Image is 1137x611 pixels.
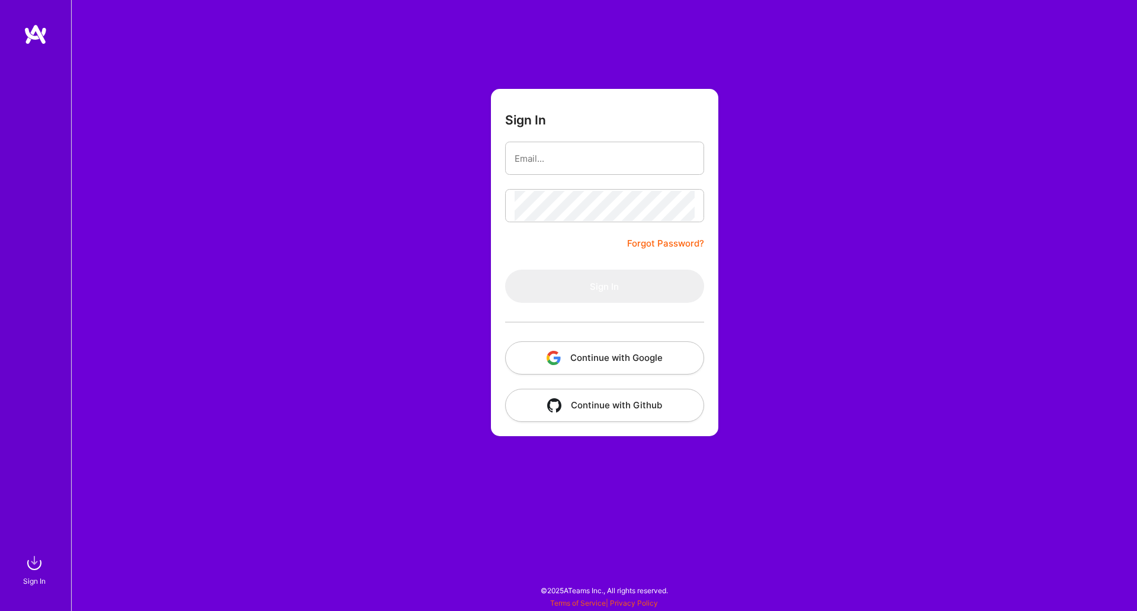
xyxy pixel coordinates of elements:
[23,575,46,587] div: Sign In
[23,551,46,575] img: sign in
[505,270,704,303] button: Sign In
[547,398,561,412] img: icon
[515,143,695,174] input: Email...
[550,599,658,607] span: |
[71,575,1137,605] div: © 2025 ATeams Inc., All rights reserved.
[627,236,704,251] a: Forgot Password?
[25,551,46,587] a: sign inSign In
[505,341,704,375] button: Continue with Google
[550,599,606,607] a: Terms of Service
[610,599,658,607] a: Privacy Policy
[505,113,546,127] h3: Sign In
[24,24,47,45] img: logo
[547,351,561,365] img: icon
[505,389,704,422] button: Continue with Github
